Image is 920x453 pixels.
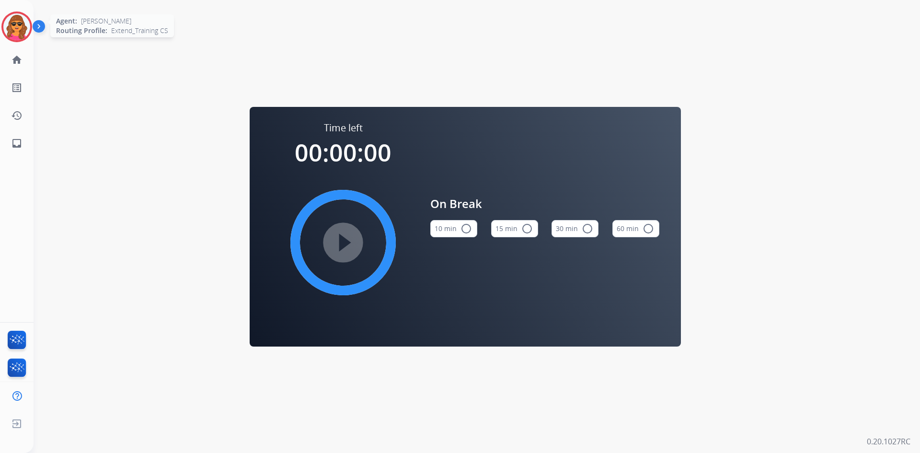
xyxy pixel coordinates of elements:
button: 15 min [491,220,538,237]
mat-icon: radio_button_unchecked [582,223,593,234]
mat-icon: radio_button_unchecked [521,223,533,234]
span: Time left [324,121,363,135]
button: 10 min [430,220,477,237]
button: 60 min [612,220,659,237]
mat-icon: radio_button_unchecked [460,223,472,234]
span: Agent: [56,16,77,26]
mat-icon: home [11,54,23,66]
mat-icon: list_alt [11,82,23,93]
mat-icon: inbox [11,138,23,149]
mat-icon: radio_button_unchecked [643,223,654,234]
span: On Break [430,195,659,212]
mat-icon: history [11,110,23,121]
span: 00:00:00 [295,136,391,169]
span: Routing Profile: [56,26,107,35]
span: Extend_Training CS [111,26,168,35]
p: 0.20.1027RC [867,436,910,447]
img: avatar [3,13,30,40]
span: [PERSON_NAME] [81,16,131,26]
button: 30 min [552,220,598,237]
